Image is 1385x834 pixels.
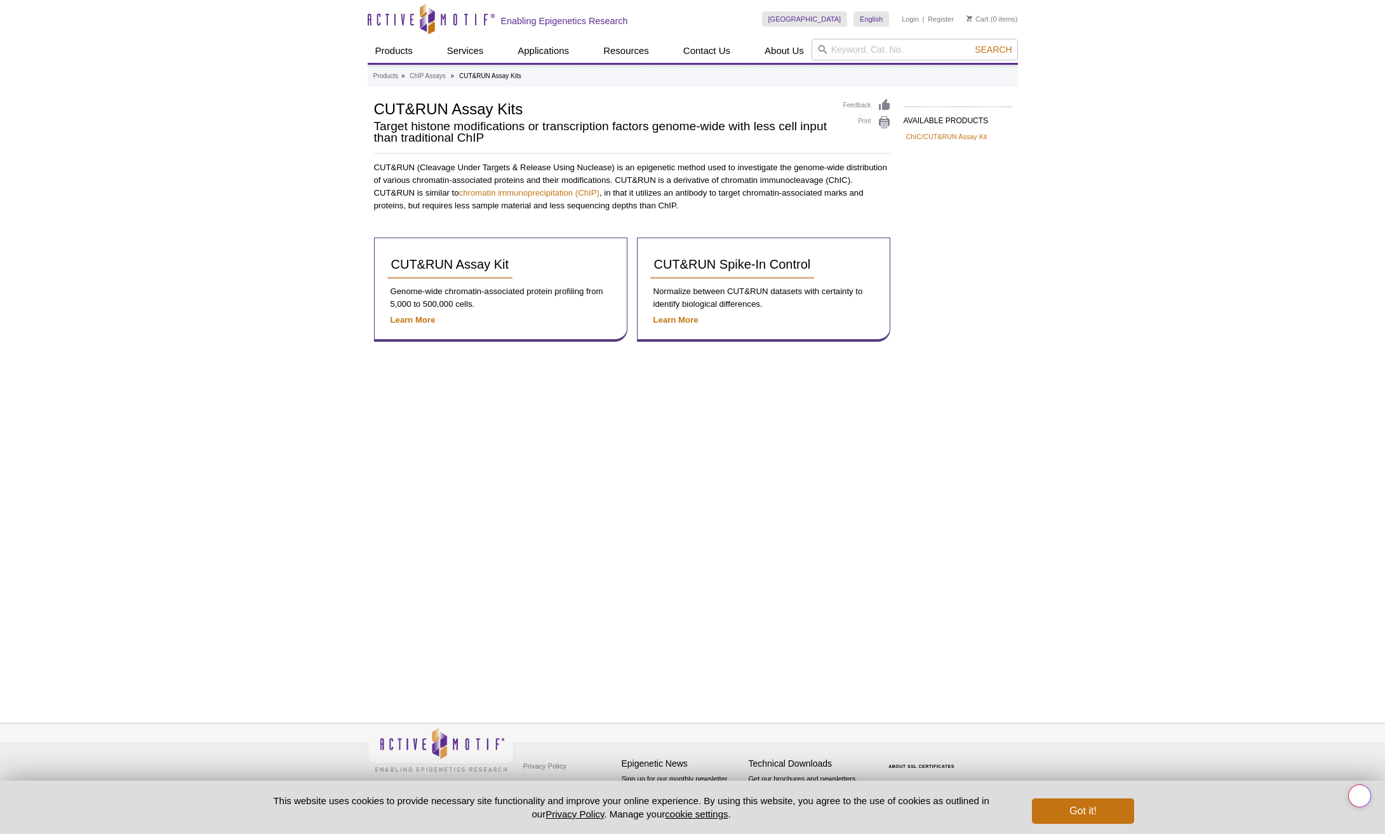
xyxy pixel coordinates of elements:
a: Feedback [843,98,891,112]
p: Sign up for our monthly newsletter highlighting recent publications in the field of epigenetics. [622,774,742,817]
p: This website uses cookies to provide necessary site functionality and improve your online experie... [251,794,1012,821]
h4: Epigenetic News [622,758,742,769]
a: chromatin immunoprecipitation (ChIP) [459,188,599,198]
a: Privacy Policy [520,757,570,776]
p: Genome-wide chromatin-associated protein profiling from 5,000 to 500,000 cells. [387,285,614,311]
li: CUT&RUN Assay Kits [459,72,521,79]
li: » [401,72,405,79]
a: About Us [757,39,812,63]
a: Contact Us [676,39,738,63]
a: Print [843,116,891,130]
a: Terms & Conditions [520,776,587,795]
a: CUT&RUN Spike-In Control [650,251,815,279]
a: Products [368,39,420,63]
span: Search [975,44,1012,55]
span: CUT&RUN Assay Kit [391,257,509,271]
a: Services [439,39,492,63]
a: [GEOGRAPHIC_DATA] [762,11,848,27]
p: Get our brochures and newsletters, or request them by mail. [749,774,869,806]
a: CUT&RUN Assay Kit [387,251,513,279]
li: » [451,72,455,79]
h2: Enabling Epigenetics Research [501,15,628,27]
a: Products [373,71,398,82]
a: ABOUT SSL CERTIFICATES [888,764,954,769]
p: Normalize between CUT&RUN datasets with certainty to identify biological differences. [650,285,877,311]
a: ChIC/CUT&RUN Assay Kit [906,131,987,142]
li: (0 items) [967,11,1018,27]
a: Privacy Policy [545,809,604,819]
button: Search [971,44,1015,55]
h2: AVAILABLE PRODUCTS [904,106,1012,129]
a: Learn More [653,315,699,325]
p: CUT&RUN (Cleavage Under Targets & Release Using Nuclease) is an epigenetic method used to investi... [374,161,891,212]
a: Login [902,15,919,24]
button: cookie settings [665,809,728,819]
a: Register [928,15,954,24]
a: ChIP Assays [410,71,446,82]
input: Keyword, Cat. No. [812,39,1018,60]
h1: CUT&RUN Assay Kits [374,98,831,118]
a: Learn More [391,315,436,325]
li: | [923,11,925,27]
span: CUT&RUN Spike-In Control [654,257,811,271]
a: English [853,11,889,27]
a: Resources [596,39,657,63]
a: Applications [510,39,577,63]
img: Active Motif, [368,723,514,775]
h2: Target histone modifications or transcription factors genome-wide with less cell input than tradi... [374,121,831,144]
img: Your Cart [967,15,972,22]
table: Click to Verify - This site chose Symantec SSL for secure e-commerce and confidential communicati... [876,746,971,774]
button: Got it! [1032,798,1134,824]
h4: Technical Downloads [749,758,869,769]
a: Cart [967,15,989,24]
